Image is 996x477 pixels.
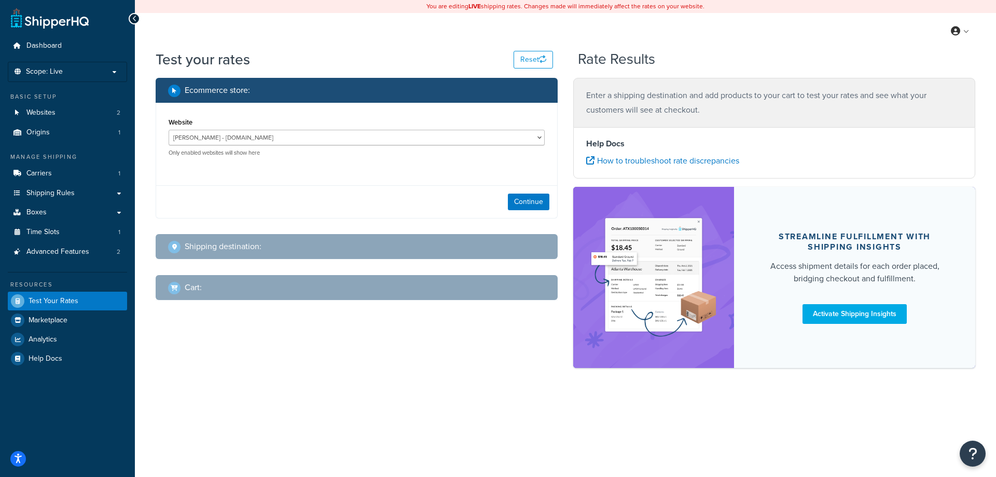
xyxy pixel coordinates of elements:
[8,223,127,242] a: Time Slots1
[26,67,63,76] span: Scope: Live
[8,242,127,262] li: Advanced Features
[26,128,50,137] span: Origins
[8,164,127,183] li: Carriers
[8,184,127,203] a: Shipping Rules
[26,42,62,50] span: Dashboard
[8,164,127,183] a: Carriers1
[586,138,962,150] h4: Help Docs
[185,242,261,251] h2: Shipping destination :
[759,260,950,285] div: Access shipment details for each order placed, bridging checkout and fulfillment.
[586,88,962,117] p: Enter a shipping destination and add products to your cart to test your rates and see what your c...
[468,2,481,11] b: LIVE
[118,169,120,178] span: 1
[185,86,250,95] h2: Ecommerce store :
[26,248,89,256] span: Advanced Features
[8,330,127,349] a: Analytics
[514,51,553,69] button: Reset
[8,280,127,289] div: Resources
[29,335,57,344] span: Analytics
[156,49,250,70] h1: Test your rates
[759,231,950,252] div: Streamline Fulfillment with Shipping Insights
[29,316,67,325] span: Marketplace
[185,283,202,292] h2: Cart :
[26,228,60,237] span: Time Slots
[8,223,127,242] li: Time Slots
[8,123,127,142] li: Origins
[8,349,127,368] a: Help Docs
[508,194,549,210] button: Continue
[803,304,907,324] a: Activate Shipping Insights
[29,297,78,306] span: Test Your Rates
[29,355,62,363] span: Help Docs
[8,292,127,310] a: Test Your Rates
[118,128,120,137] span: 1
[8,36,127,56] a: Dashboard
[117,108,120,117] span: 2
[8,123,127,142] a: Origins1
[589,202,718,352] img: feature-image-si-e24932ea9b9fcd0ff835db86be1ff8d589347e8876e1638d903ea230a36726be.png
[26,169,52,178] span: Carriers
[8,311,127,330] a: Marketplace
[8,242,127,262] a: Advanced Features2
[169,149,545,157] p: Only enabled websites will show here
[8,103,127,122] li: Websites
[26,108,56,117] span: Websites
[8,203,127,222] a: Boxes
[8,92,127,101] div: Basic Setup
[26,208,47,217] span: Boxes
[8,153,127,161] div: Manage Shipping
[117,248,120,256] span: 2
[586,155,739,167] a: How to troubleshoot rate discrepancies
[8,103,127,122] a: Websites2
[578,51,655,67] h2: Rate Results
[118,228,120,237] span: 1
[169,118,192,126] label: Website
[960,441,986,467] button: Open Resource Center
[26,189,75,198] span: Shipping Rules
